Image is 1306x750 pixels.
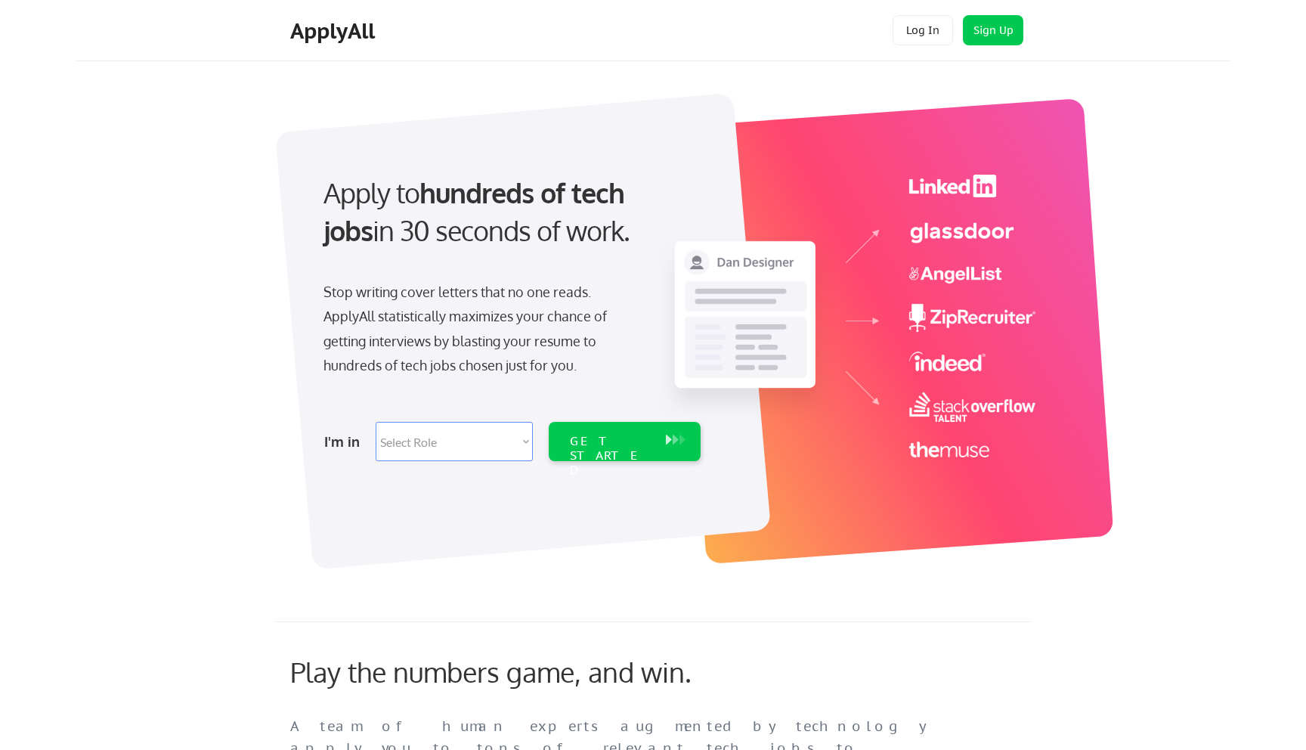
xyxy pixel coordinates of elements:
[893,15,953,45] button: Log In
[290,18,379,44] div: ApplyAll
[290,655,759,688] div: Play the numbers game, and win.
[963,15,1023,45] button: Sign Up
[323,175,631,247] strong: hundreds of tech jobs
[323,280,634,378] div: Stop writing cover letters that no one reads. ApplyAll statistically maximizes your chance of get...
[323,174,695,250] div: Apply to in 30 seconds of work.
[570,434,651,478] div: GET STARTED
[324,429,367,454] div: I'm in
